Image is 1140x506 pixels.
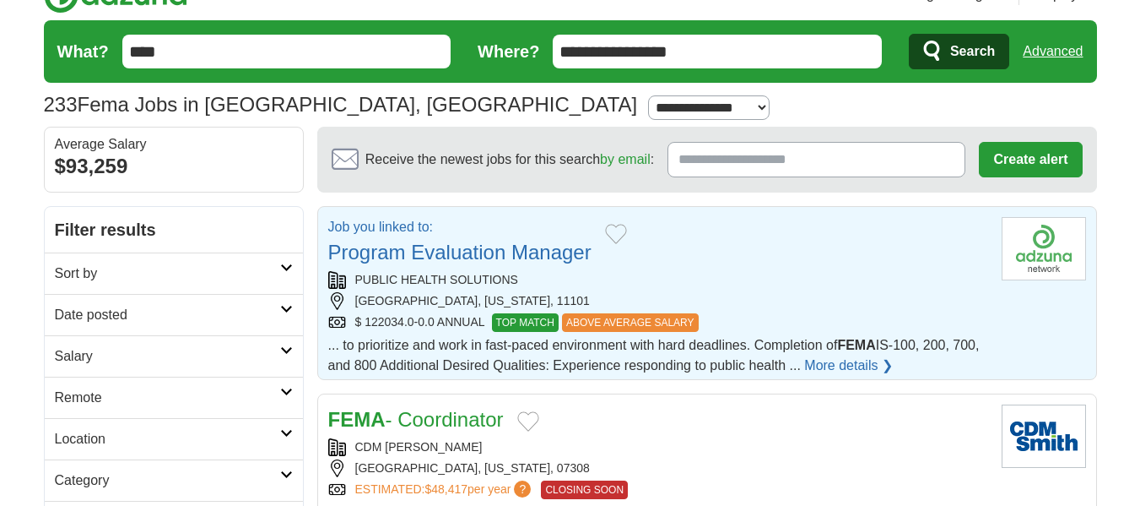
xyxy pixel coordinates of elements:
[355,481,535,499] a: ESTIMATED:$48,417per year?
[328,292,988,310] div: [GEOGRAPHIC_DATA], [US_STATE], 11101
[57,39,109,64] label: What?
[328,338,980,373] span: ... to prioritize and work in fast-paced environment with hard deadlines. Completion of IS-100, 2...
[55,429,280,449] h2: Location
[328,217,592,237] p: Job you linked to:
[45,418,303,460] a: Location
[328,271,988,289] div: PUBLIC HEALTH SOLUTIONS
[45,335,303,377] a: Salary
[424,482,467,496] span: $48,417
[328,241,592,264] a: Program Evaluation Manager
[45,294,303,335] a: Date posted
[55,388,280,408] h2: Remote
[605,224,627,244] button: Add to favorite jobs
[1002,405,1086,468] img: CDM Smith logo
[45,207,303,253] h2: Filter results
[478,39,539,64] label: Where?
[365,150,654,170] span: Receive the newest jobs for this search :
[355,440,483,454] a: CDM [PERSON_NAME]
[328,408,504,431] a: FEMA- Coordinator
[328,460,988,477] div: [GEOGRAPHIC_DATA], [US_STATE], 07308
[45,460,303,501] a: Category
[45,377,303,418] a: Remote
[492,313,559,332] span: TOP MATCH
[328,408,386,431] strong: FEMA
[562,313,699,332] span: ABOVE AVERAGE SALARY
[55,471,280,491] h2: Category
[514,481,531,498] span: ?
[909,34,1009,69] button: Search
[55,346,280,367] h2: Salary
[55,264,280,284] h2: Sort by
[45,253,303,294] a: Sort by
[44,93,638,116] h1: Fema Jobs in [GEOGRAPHIC_DATA], [GEOGRAPHIC_DATA]
[55,138,293,151] div: Average Salary
[1023,35,1083,68] a: Advanced
[837,338,875,352] strong: FEMA
[979,142,1082,177] button: Create alert
[517,411,539,432] button: Add to favorite jobs
[1002,217,1086,280] img: Company logo
[55,151,293,182] div: $93,259
[541,481,628,499] span: CLOSING SOON
[55,305,280,325] h2: Date posted
[804,356,893,376] a: More details ❯
[950,35,995,68] span: Search
[44,90,78,120] span: 233
[328,313,988,332] div: $ 122034.0-0.0 ANNUAL
[600,152,651,166] a: by email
